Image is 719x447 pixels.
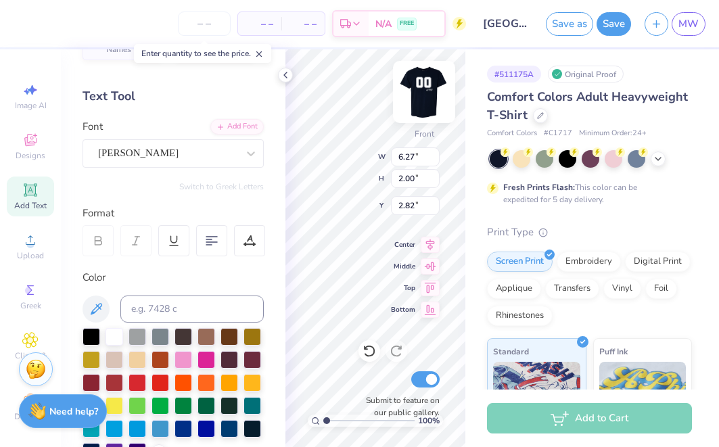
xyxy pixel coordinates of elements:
div: Front [415,128,434,140]
span: Standard [493,344,529,358]
strong: Need help? [49,405,98,418]
span: Puff Ink [599,344,628,358]
div: Transfers [545,279,599,299]
div: Enter quantity to see the price. [134,44,271,63]
div: Original Proof [548,66,624,83]
span: # C1717 [544,128,572,139]
span: Upload [17,250,44,261]
span: – – [246,17,273,31]
div: Add Font [210,119,264,135]
div: Embroidery [557,252,621,272]
div: Print Type [487,225,692,240]
span: Comfort Colors Adult Heavyweight T-Shirt [487,89,688,123]
span: Add Text [14,200,47,211]
div: Applique [487,279,541,299]
div: Text Tool [83,87,264,105]
button: Save [597,12,631,36]
div: Foil [645,279,677,299]
div: Format [83,206,265,221]
img: Front [397,65,451,119]
input: e.g. 7428 c [120,296,264,323]
span: 100 % [418,415,440,427]
input: Untitled Design [473,10,539,37]
div: Rhinestones [487,306,553,326]
img: Puff Ink [599,362,687,429]
div: # 511175A [487,66,541,83]
span: Comfort Colors [487,128,537,139]
div: Screen Print [487,252,553,272]
span: Clipart & logos [7,350,54,372]
div: Vinyl [603,279,641,299]
span: FREE [400,19,414,28]
label: Font [83,119,103,135]
div: This color can be expedited for 5 day delivery. [503,181,670,206]
span: Middle [391,262,415,271]
span: Top [391,283,415,293]
span: Personalized Names [106,35,154,54]
div: Color [83,270,264,285]
button: Switch to Greek Letters [179,181,264,192]
span: Image AI [15,100,47,111]
span: Decorate [14,411,47,422]
img: Standard [493,362,580,429]
button: Save as [546,12,593,36]
span: N/A [375,17,392,31]
input: – – [178,11,231,36]
span: – – [289,17,317,31]
strong: Fresh Prints Flash: [503,182,575,193]
div: Digital Print [625,252,691,272]
span: Center [391,240,415,250]
span: Bottom [391,305,415,314]
span: Minimum Order: 24 + [579,128,647,139]
a: MW [672,12,705,36]
span: Greek [20,300,41,311]
span: MW [678,16,699,32]
span: Designs [16,150,45,161]
label: Submit to feature on our public gallery. [358,394,440,419]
